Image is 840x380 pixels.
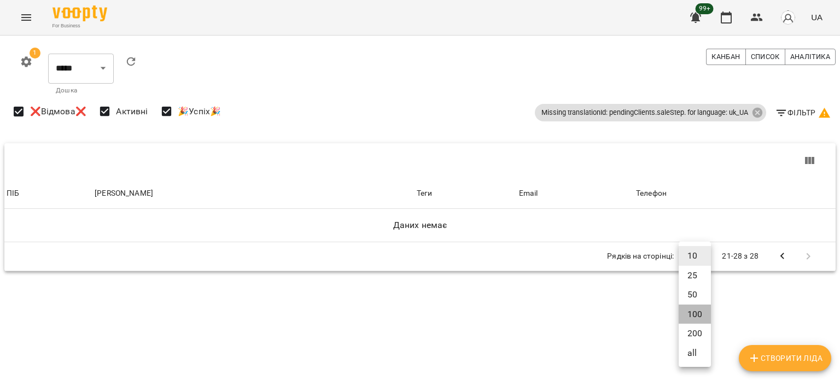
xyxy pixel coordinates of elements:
li: all [679,343,711,363]
li: 200 [679,324,711,343]
li: 25 [679,266,711,285]
li: 50 [679,285,711,305]
li: 10 [679,246,711,266]
li: 100 [679,305,711,324]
